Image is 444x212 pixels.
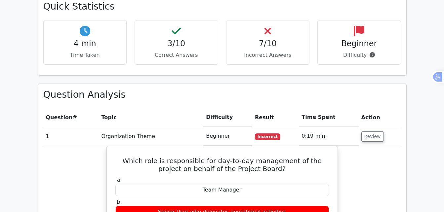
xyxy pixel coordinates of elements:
th: # [43,108,99,127]
td: 1 [43,127,99,146]
th: Action [359,108,401,127]
button: Review [361,131,384,142]
span: Incorrect [255,133,280,140]
th: Time Spent [299,108,358,127]
h4: 7/10 [232,39,304,49]
th: Topic [99,108,203,127]
p: Correct Answers [140,51,213,59]
td: Organization Theme [99,127,203,146]
span: Question [46,114,73,121]
h5: Which role is responsible for day-to-day management of the project on behalf of the Project Board? [115,157,330,173]
p: Time Taken [49,51,121,59]
h3: Question Analysis [43,89,401,100]
p: Difficulty [323,51,395,59]
span: b. [117,199,122,205]
div: Team Manager [115,184,329,196]
h4: 4 min [49,39,121,49]
h4: 3/10 [140,39,213,49]
th: Difficulty [203,108,252,127]
p: Incorrect Answers [232,51,304,59]
td: 0:19 min. [299,127,358,146]
h3: Quick Statistics [43,1,401,12]
td: Beginner [203,127,252,146]
h4: Beginner [323,39,395,49]
th: Result [252,108,299,127]
span: a. [117,177,122,183]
